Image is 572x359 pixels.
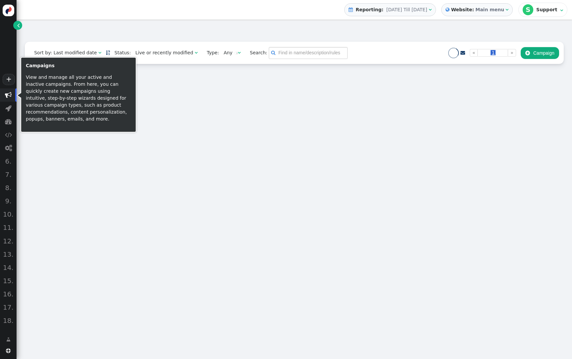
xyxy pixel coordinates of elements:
[3,74,15,85] a: +
[5,92,12,98] span: 
[475,7,504,12] b: Main menu
[202,49,219,56] span: Type:
[13,21,22,30] a: 
[3,5,14,16] img: logo-icon.svg
[26,74,131,123] p: View and manage all your active and inactive campaigns. From here, you can quickly create new cam...
[521,47,559,59] button: Campaign
[106,50,110,55] span: Sorted in descending order
[505,7,508,12] span: 
[560,8,563,13] span: 
[245,50,267,55] span: Search:
[5,105,12,112] span: 
[195,50,198,55] span: 
[271,49,275,56] span: 
[429,7,432,12] span: 
[110,49,131,56] span: Status:
[269,47,348,59] input: Find in name/description/rules
[17,22,20,29] span: 
[5,131,12,138] span: 
[26,63,55,68] b: Campaigns
[525,50,530,56] span: 
[354,7,385,12] b: Reporting:
[349,7,353,12] span: 
[386,7,427,12] span: [DATE] Till [DATE]
[508,49,516,57] a: »
[135,49,193,56] div: Live or recently modified
[523,4,533,15] div: S
[446,6,450,13] span: 
[224,49,233,56] div: Any
[450,6,475,13] b: Website:
[6,348,11,353] span: 
[5,118,12,125] span: 
[491,50,496,55] span: 1
[106,50,110,55] a: 
[460,50,465,55] a: 
[536,7,559,13] div: Support
[238,50,241,55] span: 
[98,50,101,55] span: 
[34,49,97,56] div: Sort by: Last modified date
[234,51,238,55] img: loading.gif
[6,336,11,343] span: 
[470,49,478,57] a: «
[5,145,12,151] span: 
[2,333,15,345] a: 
